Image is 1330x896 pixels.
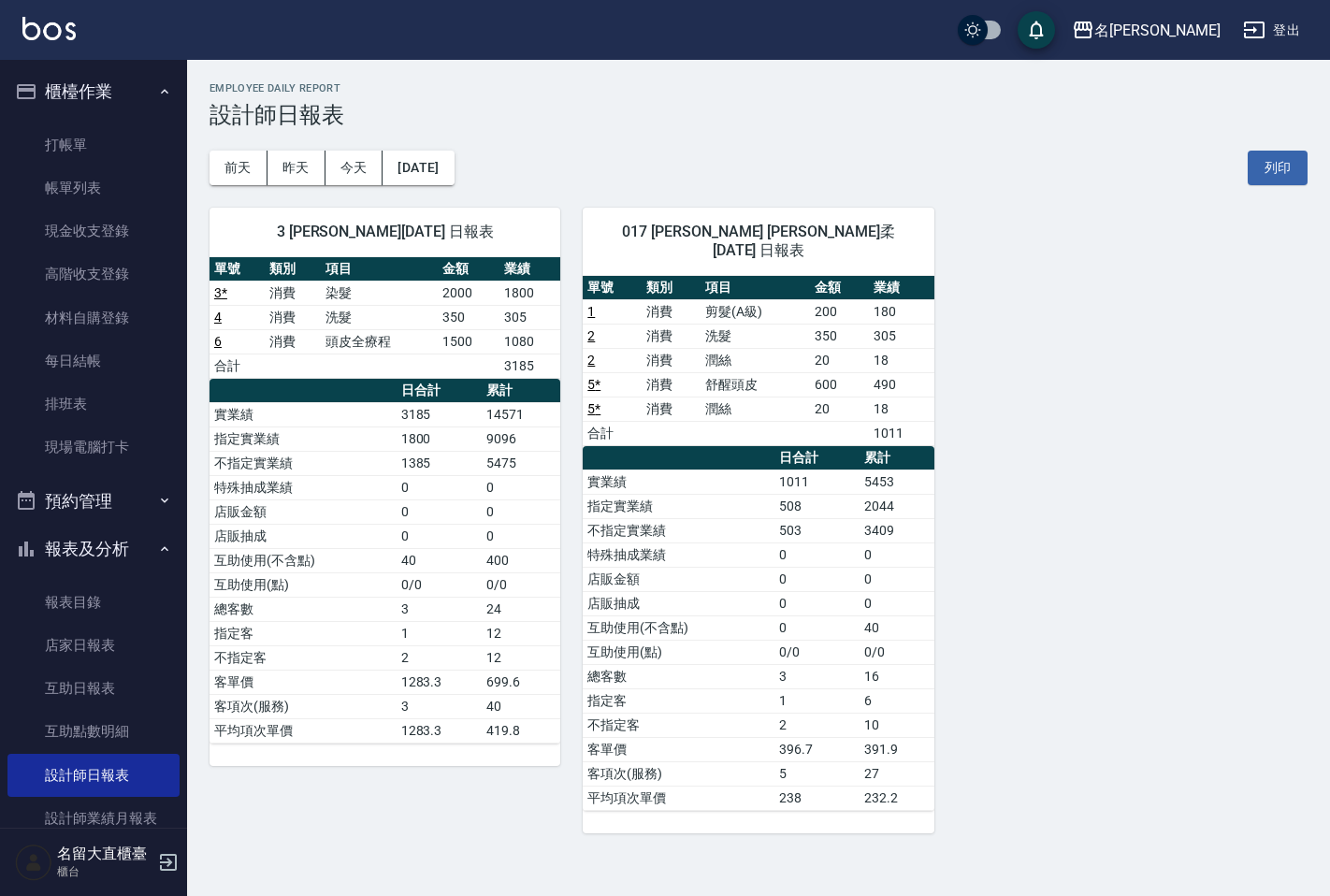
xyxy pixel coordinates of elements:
[499,329,561,354] td: 1080
[7,581,180,624] a: 報表目錄
[321,305,438,329] td: 洗髮
[701,324,810,348] td: 洗髮
[438,305,499,329] td: 350
[482,499,561,524] td: 0
[7,253,180,296] a: 高階收支登錄
[860,446,934,470] th: 累計
[210,426,397,451] td: 指定實業績
[7,797,180,840] a: 設計師業績月報表
[15,844,52,881] img: Person
[583,761,774,786] td: 客項次(服務)
[869,276,933,300] th: 業績
[210,257,560,379] table: a dense table
[210,475,397,499] td: 特殊抽成業績
[210,621,397,645] td: 指定客
[210,645,397,670] td: 不指定客
[583,421,642,445] td: 合計
[583,640,774,664] td: 互助使用(點)
[397,597,482,621] td: 3
[860,542,934,567] td: 0
[214,334,222,349] a: 6
[860,688,934,713] td: 6
[265,257,320,282] th: 類別
[860,640,934,664] td: 0/0
[438,281,499,305] td: 2000
[265,281,320,305] td: 消費
[397,718,482,743] td: 1283.3
[499,354,561,378] td: 3185
[583,591,774,615] td: 店販抽成
[321,257,438,282] th: 項目
[869,372,933,397] td: 490
[499,257,561,282] th: 業績
[397,524,482,548] td: 0
[482,621,561,645] td: 12
[397,475,482,499] td: 0
[587,353,595,368] a: 2
[265,329,320,354] td: 消費
[57,863,152,880] p: 櫃台
[605,223,911,260] span: 017 [PERSON_NAME] [PERSON_NAME]柔 [DATE] 日報表
[701,276,810,300] th: 項目
[482,645,561,670] td: 12
[210,451,397,475] td: 不指定實業績
[1236,13,1308,48] button: 登出
[482,451,561,475] td: 5475
[1248,151,1308,185] button: 列印
[438,257,499,282] th: 金額
[210,597,397,621] td: 總客數
[642,276,701,300] th: 類別
[7,67,180,116] button: 櫃檯作業
[810,276,869,300] th: 金額
[869,397,933,421] td: 18
[397,621,482,645] td: 1
[397,426,482,451] td: 1800
[583,688,774,713] td: 指定客
[810,397,869,421] td: 20
[397,645,482,670] td: 2
[7,340,180,383] a: 每日結帳
[438,329,499,354] td: 1500
[397,451,482,475] td: 1385
[583,664,774,688] td: 總客數
[860,518,934,542] td: 3409
[810,324,869,348] td: 350
[774,567,859,591] td: 0
[7,525,180,573] button: 報表及分析
[583,518,774,542] td: 不指定實業績
[810,299,869,324] td: 200
[210,718,397,743] td: 平均項次單價
[587,304,595,319] a: 1
[642,299,701,324] td: 消費
[7,210,180,253] a: 現金收支登錄
[774,688,859,713] td: 1
[860,470,934,494] td: 5453
[210,670,397,694] td: 客單價
[774,737,859,761] td: 396.7
[774,470,859,494] td: 1011
[482,572,561,597] td: 0/0
[482,426,561,451] td: 9096
[210,379,560,744] table: a dense table
[210,151,267,185] button: 前天
[397,402,482,426] td: 3185
[774,494,859,518] td: 508
[583,786,774,810] td: 平均項次單價
[583,737,774,761] td: 客單價
[860,591,934,615] td: 0
[642,324,701,348] td: 消費
[810,348,869,372] td: 20
[482,718,561,743] td: 419.8
[583,494,774,518] td: 指定實業績
[642,397,701,421] td: 消費
[210,499,397,524] td: 店販金額
[210,694,397,718] td: 客項次(服務)
[210,548,397,572] td: 互助使用(不含點)
[774,446,859,470] th: 日合計
[860,737,934,761] td: 391.9
[321,329,438,354] td: 頭皮全療程
[7,383,180,426] a: 排班表
[482,597,561,621] td: 24
[7,477,180,526] button: 預約管理
[482,402,561,426] td: 14571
